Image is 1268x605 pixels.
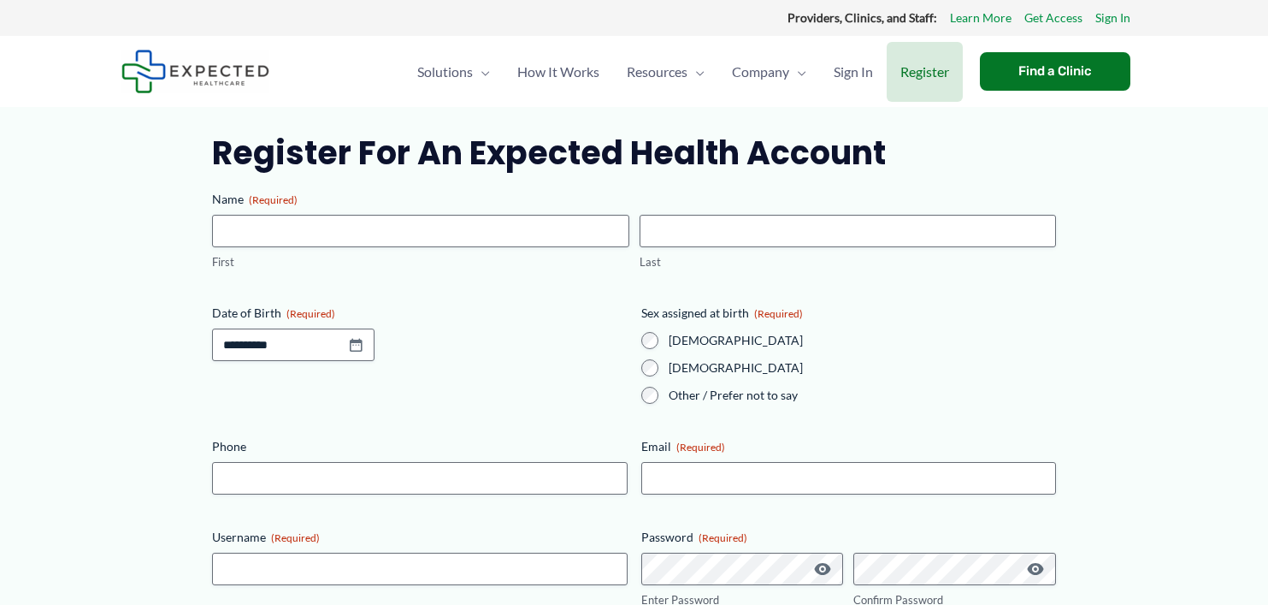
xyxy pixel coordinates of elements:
[271,531,320,544] span: (Required)
[950,7,1011,29] a: Learn More
[732,42,789,102] span: Company
[1025,559,1046,579] button: Show Password
[212,438,627,455] label: Phone
[517,42,599,102] span: How It Works
[699,531,747,544] span: (Required)
[404,42,504,102] a: SolutionsMenu Toggle
[212,191,298,208] legend: Name
[613,42,718,102] a: ResourcesMenu Toggle
[887,42,963,102] a: Register
[212,529,627,546] label: Username
[473,42,490,102] span: Menu Toggle
[669,387,1056,404] label: Other / Prefer not to say
[640,254,1056,270] label: Last
[627,42,687,102] span: Resources
[249,193,298,206] span: (Required)
[1024,7,1082,29] a: Get Access
[212,305,627,322] label: Date of Birth
[286,307,335,320] span: (Required)
[676,441,725,454] span: (Required)
[789,42,806,102] span: Menu Toggle
[504,42,613,102] a: How It Works
[212,132,1056,174] h2: Register for an Expected Health Account
[641,529,747,546] legend: Password
[834,42,873,102] span: Sign In
[900,42,949,102] span: Register
[787,10,937,25] strong: Providers, Clinics, and Staff:
[669,332,1056,349] label: [DEMOGRAPHIC_DATA]
[417,42,473,102] span: Solutions
[754,307,803,320] span: (Required)
[687,42,705,102] span: Menu Toggle
[718,42,820,102] a: CompanyMenu Toggle
[641,305,803,322] legend: Sex assigned at birth
[641,438,1056,455] label: Email
[212,254,628,270] label: First
[812,559,833,579] button: Show Password
[1095,7,1130,29] a: Sign In
[820,42,887,102] a: Sign In
[121,50,269,93] img: Expected Healthcare Logo - side, dark font, small
[669,359,1056,377] label: [DEMOGRAPHIC_DATA]
[404,42,963,102] nav: Primary Site Navigation
[980,52,1130,91] a: Find a Clinic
